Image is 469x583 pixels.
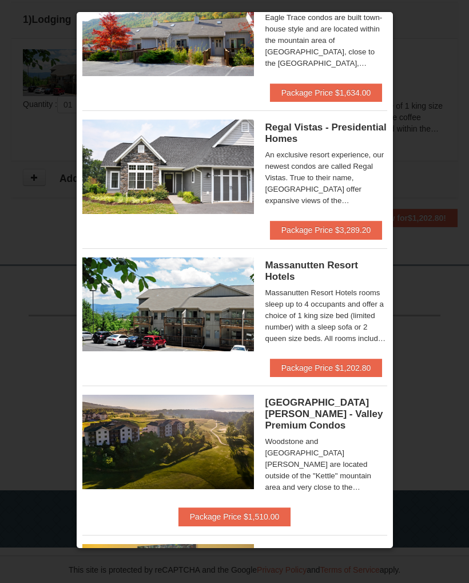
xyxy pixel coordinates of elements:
span: Massanutten Dog Hotel [265,546,373,557]
button: Package Price $3,289.20 [270,221,382,239]
div: Massanutten Resort Hotels rooms sleep up to 4 occupants and offer a choice of 1 king size bed (li... [265,287,387,344]
span: Regal Vistas - Presidential Homes [265,122,387,144]
span: [GEOGRAPHIC_DATA][PERSON_NAME] - Valley Premium Condos [265,397,383,431]
span: Massanutten Resort Hotels [265,260,358,282]
div: Woodstone and [GEOGRAPHIC_DATA][PERSON_NAME] are located outside of the "Kettle" mountain area an... [265,436,387,493]
div: Eagle Trace condos are built town-house style and are located within the mountain area of [GEOGRA... [265,12,387,69]
img: 19219026-1-e3b4ac8e.jpg [82,257,254,351]
button: Package Price $1,202.80 [270,359,382,377]
button: Package Price $1,510.00 [178,507,291,526]
button: Package Price $1,634.00 [270,84,382,102]
img: 19219041-4-ec11c166.jpg [82,395,254,489]
img: 19218991-1-902409a9.jpg [82,120,254,213]
div: An exclusive resort experience, our newest condos are called Regal Vistas. True to their name, [G... [265,149,387,207]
